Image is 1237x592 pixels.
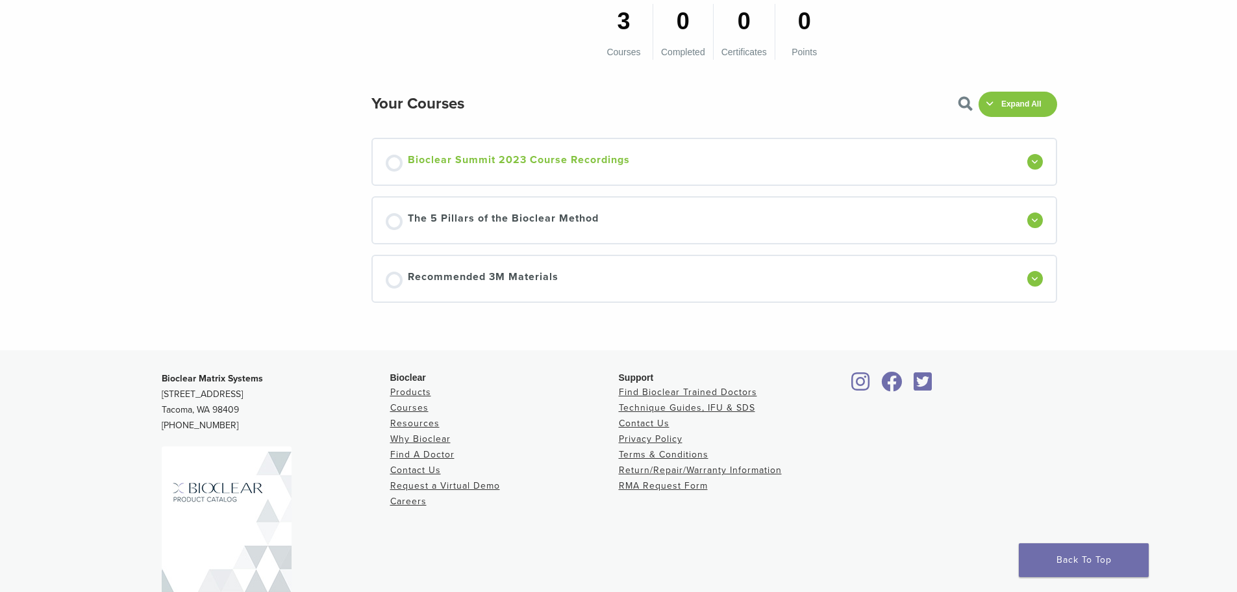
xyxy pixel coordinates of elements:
[390,449,455,460] a: Find A Doctor
[783,4,826,39] strong: 0
[619,449,708,460] a: Terms & Conditions
[390,418,440,429] a: Resources
[619,372,654,383] span: Support
[993,99,1049,109] span: Expand All
[606,47,640,57] span: Courses
[390,387,431,398] a: Products
[386,152,1019,172] a: Bioclear Summit 2023 Course Recordings
[390,372,426,383] span: Bioclear
[619,433,682,444] a: Privacy Policy
[619,465,782,476] a: Return/Repair/Warranty Information
[792,47,817,57] span: Points
[721,47,767,57] span: Certificates
[386,211,1019,230] a: The 5 Pillars of the Bioclear Method
[619,387,757,398] a: Find Bioclear Trained Doctors
[390,402,429,413] a: Courses
[390,480,500,491] a: Request a Virtual Demo
[721,4,767,39] strong: 0
[661,47,705,57] span: Completed
[408,269,558,289] span: Recommended 3M Materials
[390,465,441,476] a: Contact Us
[162,373,263,384] strong: Bioclear Matrix Systems
[390,496,427,507] a: Careers
[619,402,755,413] a: Technique Guides, IFU & SDS
[1019,543,1149,577] a: Back To Top
[162,371,390,433] p: [STREET_ADDRESS] Tacoma, WA 98409 [PHONE_NUMBER]
[877,380,907,393] a: Bioclear
[386,269,1019,289] a: Recommended 3M Materials
[619,480,708,491] a: RMA Request Form
[661,4,705,39] strong: 0
[910,380,937,393] a: Bioclear
[619,418,669,429] a: Contact Us
[603,4,645,39] strong: 3
[408,152,630,172] span: Bioclear Summit 2023 Course Recordings
[371,88,464,120] h3: Your Courses
[390,433,451,444] a: Why Bioclear
[847,380,875,393] a: Bioclear
[958,96,981,112] button: Show Courses Search Field
[408,211,599,230] span: The 5 Pillars of the Bioclear Method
